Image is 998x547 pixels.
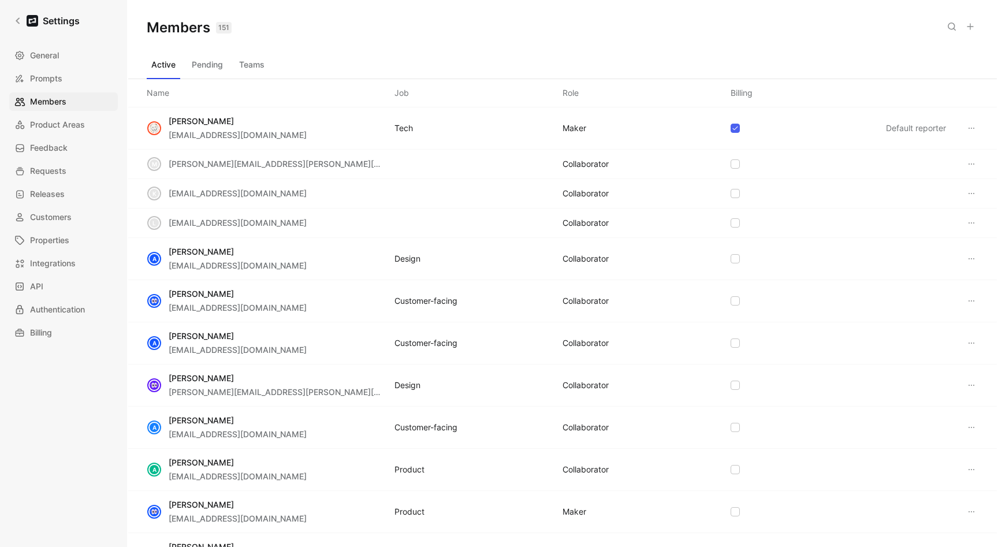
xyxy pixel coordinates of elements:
span: Requests [30,164,66,178]
a: Authentication [9,300,118,319]
div: Product [394,505,424,519]
span: [EMAIL_ADDRESS][DOMAIN_NAME] [169,218,307,228]
a: Prompts [9,69,118,88]
a: Releases [9,185,118,203]
div: Customer-facing [394,336,457,350]
img: avatar [148,295,160,307]
h1: Settings [43,14,80,28]
span: [EMAIL_ADDRESS][DOMAIN_NAME] [169,188,307,198]
span: General [30,49,59,62]
div: Customer-facing [394,294,457,308]
span: Prompts [30,72,62,85]
div: A [148,253,160,265]
span: Product Areas [30,118,85,132]
span: [PERSON_NAME] [169,373,234,383]
span: Properties [30,233,69,247]
div: Tech [394,121,413,135]
button: Teams [234,55,269,74]
span: [EMAIL_ADDRESS][DOMAIN_NAME] [169,429,307,439]
div: Product [394,463,424,477]
button: Pending [187,55,228,74]
span: [PERSON_NAME] [169,289,234,299]
span: [EMAIL_ADDRESS][DOMAIN_NAME] [169,130,307,140]
a: Members [9,92,118,111]
span: [EMAIL_ADDRESS][DOMAIN_NAME] [169,261,307,270]
div: A [148,464,160,475]
div: Name [147,86,169,100]
div: k [148,188,160,199]
span: [EMAIL_ADDRESS][DOMAIN_NAME] [169,345,307,355]
div: COLLABORATOR [563,421,609,434]
span: Authentication [30,303,85,317]
div: MAKER [563,505,586,519]
div: l [148,217,160,229]
span: Releases [30,187,65,201]
a: General [9,46,118,65]
div: Customer-facing [394,421,457,434]
span: Billing [30,326,52,340]
a: Customers [9,208,118,226]
div: Design [394,378,420,392]
div: COLLABORATOR [563,378,609,392]
span: [PERSON_NAME][EMAIL_ADDRESS][PERSON_NAME][DOMAIN_NAME] [169,387,437,397]
span: [PERSON_NAME] [169,116,234,126]
img: avatar [148,379,160,391]
span: [PERSON_NAME] [169,415,234,425]
span: [EMAIL_ADDRESS][DOMAIN_NAME] [169,471,307,481]
img: avatar [148,122,160,134]
span: Integrations [30,256,76,270]
button: Active [147,55,180,74]
div: Design [394,252,420,266]
span: Members [30,95,66,109]
div: Role [563,86,579,100]
div: COLLABORATOR [563,294,609,308]
a: Settings [9,9,84,32]
div: COLLABORATOR [563,336,609,350]
span: Feedback [30,141,68,155]
h1: Members [147,18,232,37]
div: COLLABORATOR [563,216,609,230]
a: Requests [9,162,118,180]
div: COLLABORATOR [563,187,609,200]
a: Product Areas [9,116,118,134]
span: Customers [30,210,72,224]
div: COLLABORATOR [563,463,609,477]
a: Feedback [9,139,118,157]
a: Properties [9,231,118,250]
div: m [148,158,160,170]
a: Integrations [9,254,118,273]
span: Default reporter [886,123,946,133]
span: [PERSON_NAME] [169,247,234,256]
span: [PERSON_NAME] [169,457,234,467]
span: [EMAIL_ADDRESS][DOMAIN_NAME] [169,303,307,312]
span: [EMAIL_ADDRESS][DOMAIN_NAME] [169,513,307,523]
span: [PERSON_NAME] [169,500,234,509]
div: Billing [731,86,753,100]
div: Job [394,86,409,100]
img: avatar [148,506,160,518]
div: COLLABORATOR [563,157,609,171]
a: Billing [9,323,118,342]
span: API [30,280,43,293]
div: A [148,337,160,349]
a: API [9,277,118,296]
span: [PERSON_NAME][EMAIL_ADDRESS][PERSON_NAME][DOMAIN_NAME] [169,159,437,169]
div: A [148,422,160,433]
div: 151 [216,22,232,34]
span: [PERSON_NAME] [169,331,234,341]
div: COLLABORATOR [563,252,609,266]
div: MAKER [563,121,586,135]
